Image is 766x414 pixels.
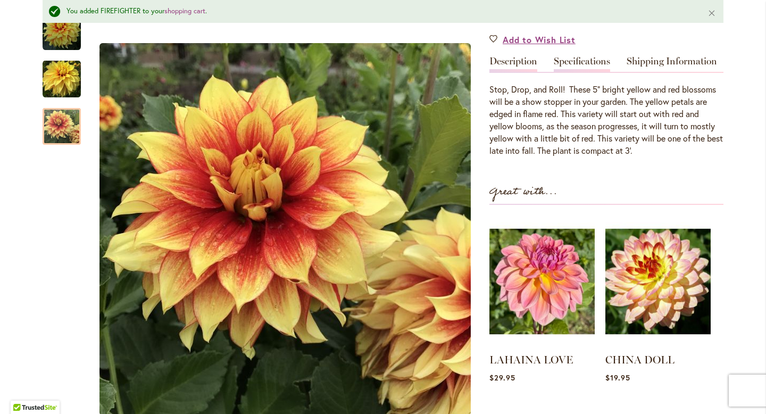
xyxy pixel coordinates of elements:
a: Description [489,56,537,72]
span: Add to Wish List [503,34,576,46]
div: FIREFIGHTER [43,97,81,144]
a: Specifications [554,56,610,72]
a: shopping cart [164,6,205,15]
img: FIREFIGHTER [43,60,81,98]
img: LAHAINA LOVE [489,216,595,347]
iframe: Launch Accessibility Center [8,376,38,406]
span: $19.95 [605,372,630,383]
div: Detailed Product Info [489,56,723,156]
div: Stop, Drop, and Roll! These 5” bright yellow and red blossoms will be a show stopper in your gard... [489,84,723,156]
div: FIREFIGHTER [43,2,91,49]
a: Add to Wish List [489,34,576,46]
div: FIREFIGHTER [43,49,91,97]
img: FIREFIGHTER [43,12,81,51]
span: $29.95 [489,372,515,383]
div: You added FIREFIGHTER to your . [66,6,692,16]
img: CHINA DOLL [605,216,711,347]
a: Shipping Information [627,56,717,72]
a: CHINA DOLL [605,353,675,366]
strong: Great with... [489,183,557,201]
a: LAHAINA LOVE [489,353,573,366]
